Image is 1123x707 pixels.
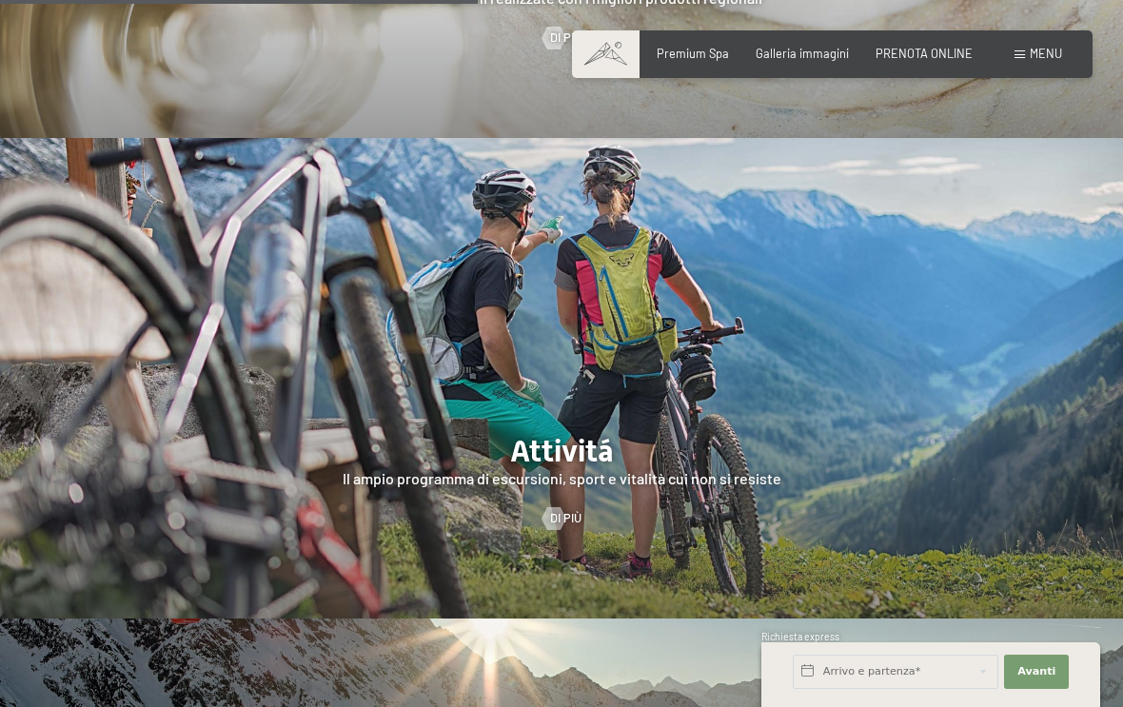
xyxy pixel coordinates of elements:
a: Galleria immagini [756,46,849,61]
span: Di più [550,29,581,47]
button: Avanti [1004,655,1069,689]
a: PRENOTA ONLINE [876,46,973,61]
a: Premium Spa [657,46,729,61]
span: Avanti [1017,664,1055,679]
span: Richiesta express [761,631,839,642]
a: Di più [542,29,581,47]
span: Di più [550,510,581,527]
span: Menu [1030,46,1062,61]
a: Di più [542,510,581,527]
